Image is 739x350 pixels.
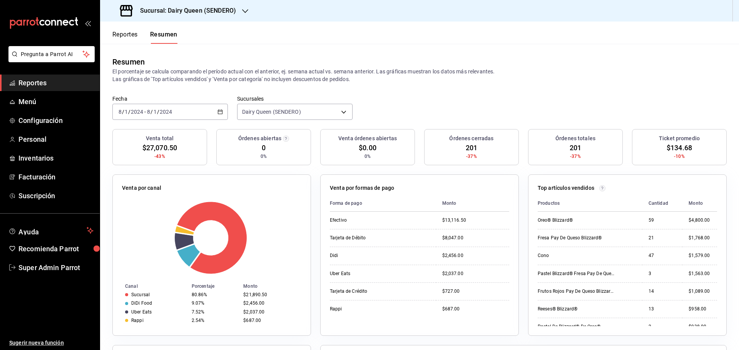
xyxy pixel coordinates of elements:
[538,288,615,295] div: Frutos Rojos Pay De Queso Blizzard®
[689,288,717,295] div: $1,089.00
[153,109,157,115] input: --
[449,134,493,143] h3: Órdenes cerradas
[689,252,717,259] div: $1,579.00
[5,56,95,64] a: Pregunta a Parrot AI
[237,96,353,101] label: Sucursales
[330,270,407,277] div: Uber Eats
[243,300,298,306] div: $2,456.00
[538,184,594,192] p: Top artículos vendidos
[243,309,298,315] div: $2,037.00
[130,109,144,115] input: ----
[538,252,615,259] div: Cono
[122,184,161,192] p: Venta por canal
[330,306,407,312] div: Rappi
[192,300,237,306] div: 9.07%
[538,323,615,330] div: Pastel De Blizzard® De Oreo®
[538,235,615,241] div: Fresa Pay De Queso Blizzard®
[436,195,509,212] th: Monto
[330,235,407,241] div: Tarjeta de Débito
[442,306,509,312] div: $687.00
[150,31,177,44] button: Resumen
[113,282,189,290] th: Canal
[85,20,91,26] button: open_drawer_menu
[122,109,124,115] span: /
[118,109,122,115] input: --
[682,195,717,212] th: Monto
[649,252,677,259] div: 47
[18,115,94,126] span: Configuración
[466,143,477,153] span: 201
[555,134,595,143] h3: Órdenes totales
[689,323,717,330] div: $938.00
[330,217,407,224] div: Efectivo
[649,217,677,224] div: 59
[144,109,146,115] span: -
[112,31,177,44] div: navigation tabs
[192,292,237,297] div: 80.86%
[128,109,130,115] span: /
[642,195,683,212] th: Cantidad
[330,195,436,212] th: Forma de pago
[146,134,174,143] h3: Venta total
[649,323,677,330] div: 2
[150,109,153,115] span: /
[667,143,692,153] span: $134.68
[243,318,298,323] div: $687.00
[659,134,700,143] h3: Ticket promedio
[689,217,717,224] div: $4,800.00
[157,109,159,115] span: /
[18,78,94,88] span: Reportes
[330,252,407,259] div: Didi
[242,108,301,116] span: Dairy Queen (SENDERO)
[649,288,677,295] div: 14
[364,153,371,160] span: 0%
[189,282,240,290] th: Porcentaje
[649,306,677,312] div: 13
[689,306,717,312] div: $958.00
[338,134,397,143] h3: Venta órdenes abiertas
[689,270,717,277] div: $1,563.00
[18,172,94,182] span: Facturación
[18,226,84,235] span: Ayuda
[192,309,237,315] div: 7.52%
[538,195,642,212] th: Productos
[442,217,509,224] div: $13,116.50
[262,143,266,153] span: 0
[18,262,94,273] span: Super Admin Parrot
[649,235,677,241] div: 21
[330,288,407,295] div: Tarjeta de Crédito
[442,235,509,241] div: $8,047.00
[18,96,94,107] span: Menú
[131,318,144,323] div: Rappi
[18,191,94,201] span: Suscripción
[192,318,237,323] div: 2.54%
[674,153,685,160] span: -10%
[18,134,94,144] span: Personal
[261,153,267,160] span: 0%
[159,109,172,115] input: ----
[442,252,509,259] div: $2,456.00
[570,143,581,153] span: 201
[538,217,615,224] div: Oreo® Blizzard®
[538,306,615,312] div: Reeses® Blizzard®
[154,153,165,160] span: -43%
[18,153,94,163] span: Inventarios
[330,184,394,192] p: Venta por formas de pago
[442,288,509,295] div: $727.00
[442,270,509,277] div: $2,037.00
[124,109,128,115] input: --
[131,300,152,306] div: DiDi Food
[112,96,228,101] label: Fecha
[689,235,717,241] div: $1,768.00
[112,68,727,83] p: El porcentaje se calcula comparando el período actual con el anterior, ej. semana actual vs. sema...
[240,282,311,290] th: Monto
[21,50,83,58] span: Pregunta a Parrot AI
[9,339,94,347] span: Sugerir nueva función
[466,153,477,160] span: -37%
[131,292,150,297] div: Sucursal
[359,143,376,153] span: $0.00
[147,109,150,115] input: --
[18,244,94,254] span: Recomienda Parrot
[131,309,152,315] div: Uber Eats
[238,134,281,143] h3: Órdenes abiertas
